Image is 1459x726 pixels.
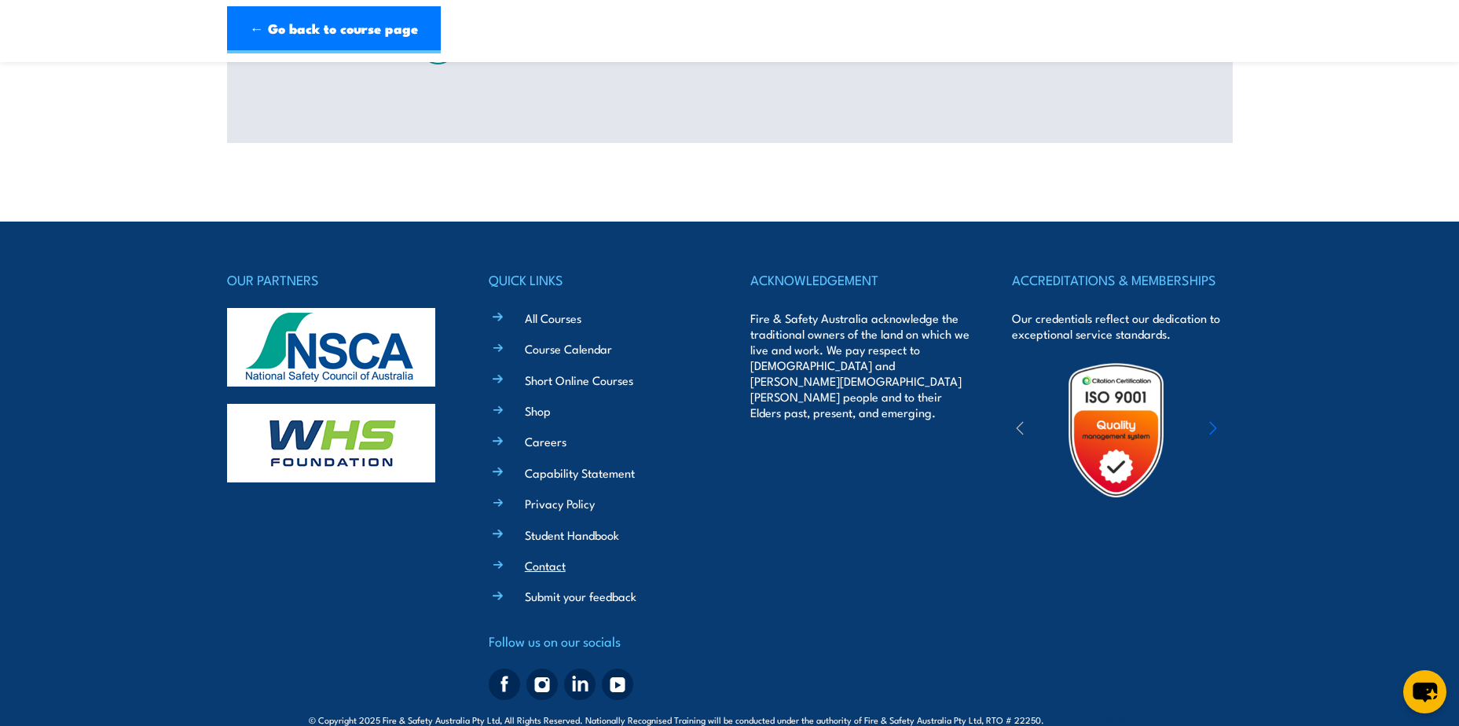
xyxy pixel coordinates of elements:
a: Contact [525,557,566,574]
img: ewpa-logo [1186,403,1322,457]
a: Submit your feedback [525,588,636,604]
a: Shop [525,402,551,419]
h4: ACCREDITATIONS & MEMBERSHIPS [1012,269,1232,291]
a: Privacy Policy [525,495,595,511]
button: chat-button [1403,670,1446,713]
img: nsca-logo-footer [227,308,435,387]
a: Careers [525,433,566,449]
span: Site: [1062,713,1150,726]
h4: QUICK LINKS [489,269,709,291]
a: Course Calendar [525,340,612,357]
a: Student Handbook [525,526,619,543]
a: Short Online Courses [525,372,633,388]
h4: Follow us on our socials [489,630,709,652]
a: ← Go back to course page [227,6,441,53]
p: Fire & Safety Australia acknowledge the traditional owners of the land on which we live and work.... [750,310,970,420]
p: Our credentials reflect our dedication to exceptional service standards. [1012,310,1232,342]
img: whs-logo-footer [227,404,435,482]
h4: OUR PARTNERS [227,269,447,291]
h4: ACKNOWLEDGEMENT [750,269,970,291]
a: Capability Statement [525,464,635,481]
a: All Courses [525,310,581,326]
img: Untitled design (19) [1047,361,1185,499]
